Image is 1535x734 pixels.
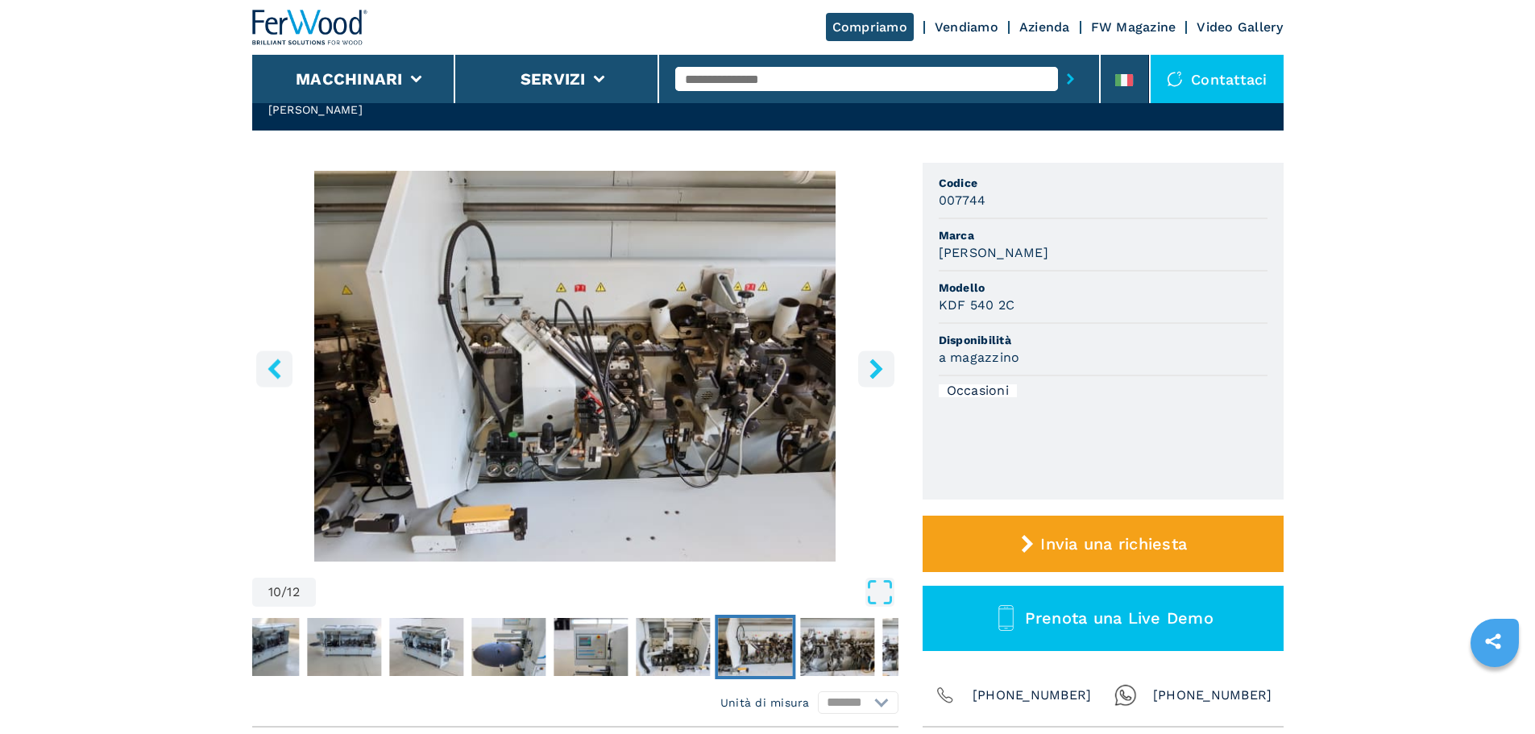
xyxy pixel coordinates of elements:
h2: [PERSON_NAME] [268,102,588,118]
h3: a magazzino [939,348,1020,367]
h3: 007744 [939,191,986,209]
img: a988b5eb330386f559fcf64f32610dcb [554,618,628,676]
a: Compriamo [826,13,914,41]
img: Contattaci [1167,71,1183,87]
img: Ferwood [252,10,368,45]
img: a496aa2708d4d0da12f0e7aa0ee0229e [307,618,381,676]
span: Modello [939,280,1267,296]
button: Go to Slide 7 [468,615,549,679]
button: Go to Slide 10 [715,615,795,679]
a: Vendiamo [935,19,998,35]
div: Go to Slide 10 [252,171,898,562]
h3: KDF 540 2C [939,296,1015,314]
button: Macchinari [296,69,403,89]
iframe: Chat [1467,661,1523,722]
button: Prenota una Live Demo [923,586,1284,651]
button: Go to Slide 9 [633,615,713,679]
span: [PHONE_NUMBER] [973,684,1092,707]
span: Disponibilità [939,332,1267,348]
img: c0ee3021e2119498a19bf17f1501a807 [882,618,956,676]
img: 0f3a2a584c31e6b8ed2360749d37d971 [800,618,874,676]
span: 10 [268,586,282,599]
img: 66864eefac6d97f5a2c40c3b6a79314c [389,618,463,676]
span: / [281,586,287,599]
button: right-button [858,350,894,387]
span: Codice [939,175,1267,191]
button: Go to Slide 6 [386,615,467,679]
button: Go to Slide 11 [797,615,877,679]
img: 730308349afd151622fb02b755e592e4 [636,618,710,676]
img: Whatsapp [1114,684,1137,707]
span: Marca [939,227,1267,243]
a: Video Gallery [1197,19,1283,35]
img: Bordatrice Singola BRANDT KDF 540 2C [252,171,898,562]
div: Occasioni [939,384,1017,397]
img: d8e780a79d831d5c95e4c10007dcc96b [225,618,299,676]
a: FW Magazine [1091,19,1176,35]
span: 12 [287,586,300,599]
button: Invia una richiesta [923,516,1284,572]
span: [PHONE_NUMBER] [1153,684,1272,707]
img: Phone [934,684,956,707]
a: sharethis [1473,621,1513,661]
a: Azienda [1019,19,1070,35]
img: 27c36aee48f8ae18d194fd8133913254 [471,618,546,676]
span: Prenota una Live Demo [1025,608,1213,628]
button: Open Fullscreen [320,578,894,607]
img: 108e0f6df57d41f90c12451602dcaf17 [718,618,792,676]
em: Unità di misura [720,695,810,711]
div: Contattaci [1151,55,1284,103]
button: Go to Slide 5 [304,615,384,679]
button: submit-button [1058,60,1083,97]
button: Go to Slide 8 [550,615,631,679]
button: Servizi [521,69,586,89]
h3: [PERSON_NAME] [939,243,1048,262]
span: Invia una richiesta [1040,534,1187,554]
button: left-button [256,350,292,387]
button: Go to Slide 12 [879,615,960,679]
button: Go to Slide 4 [222,615,302,679]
